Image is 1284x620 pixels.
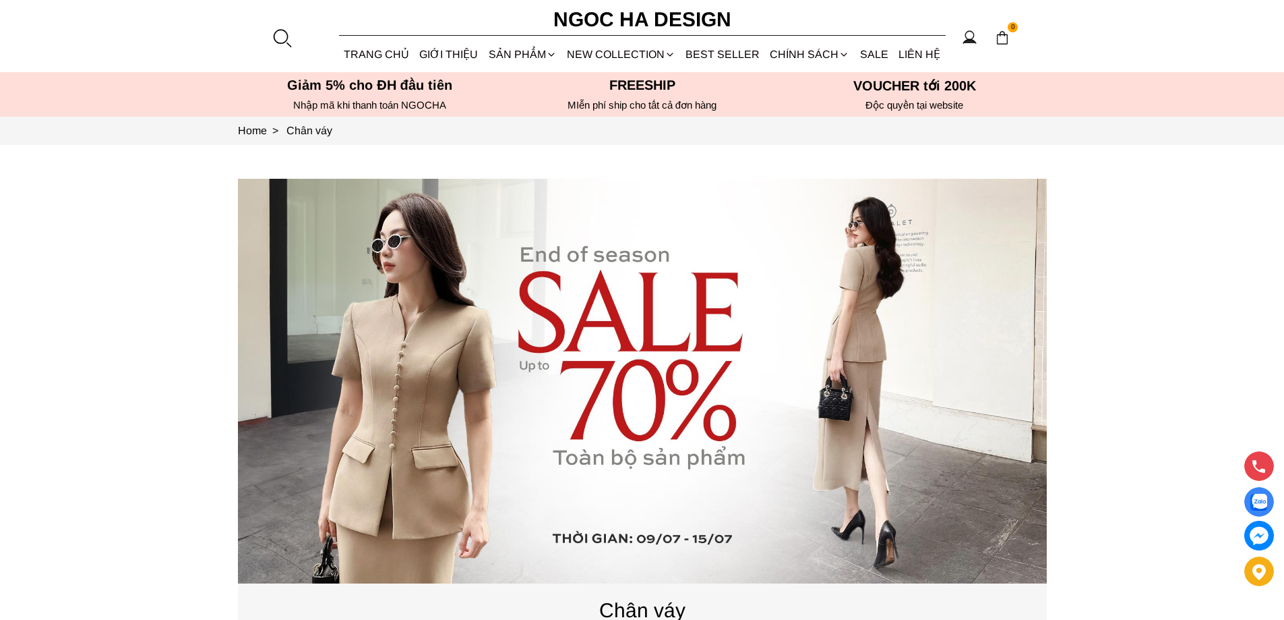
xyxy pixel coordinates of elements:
a: Link to Chân váy [286,125,332,136]
a: LIÊN HỆ [893,36,945,72]
a: Display image [1244,487,1274,517]
img: Display image [1250,494,1267,511]
font: Freeship [609,78,675,92]
span: 0 [1008,22,1018,33]
a: GIỚI THIỆU [415,36,483,72]
a: Ngoc Ha Design [541,3,743,36]
font: Nhập mã khi thanh toán NGOCHA [293,99,446,111]
h6: Độc quyền tại website [783,99,1047,111]
a: SALE [855,36,893,72]
img: img-CART-ICON-ksit0nf1 [995,30,1010,45]
div: Chính sách [765,36,855,72]
h6: MIễn phí ship cho tất cả đơn hàng [510,99,774,111]
a: TRANG CHỦ [339,36,415,72]
a: NEW COLLECTION [561,36,680,72]
h5: VOUCHER tới 200K [783,78,1047,94]
span: > [267,125,284,136]
font: Giảm 5% cho ĐH đầu tiên [287,78,452,92]
a: messenger [1244,521,1274,551]
a: BEST SELLER [681,36,765,72]
a: Link to Home [238,125,286,136]
div: SẢN PHẨM [483,36,561,72]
